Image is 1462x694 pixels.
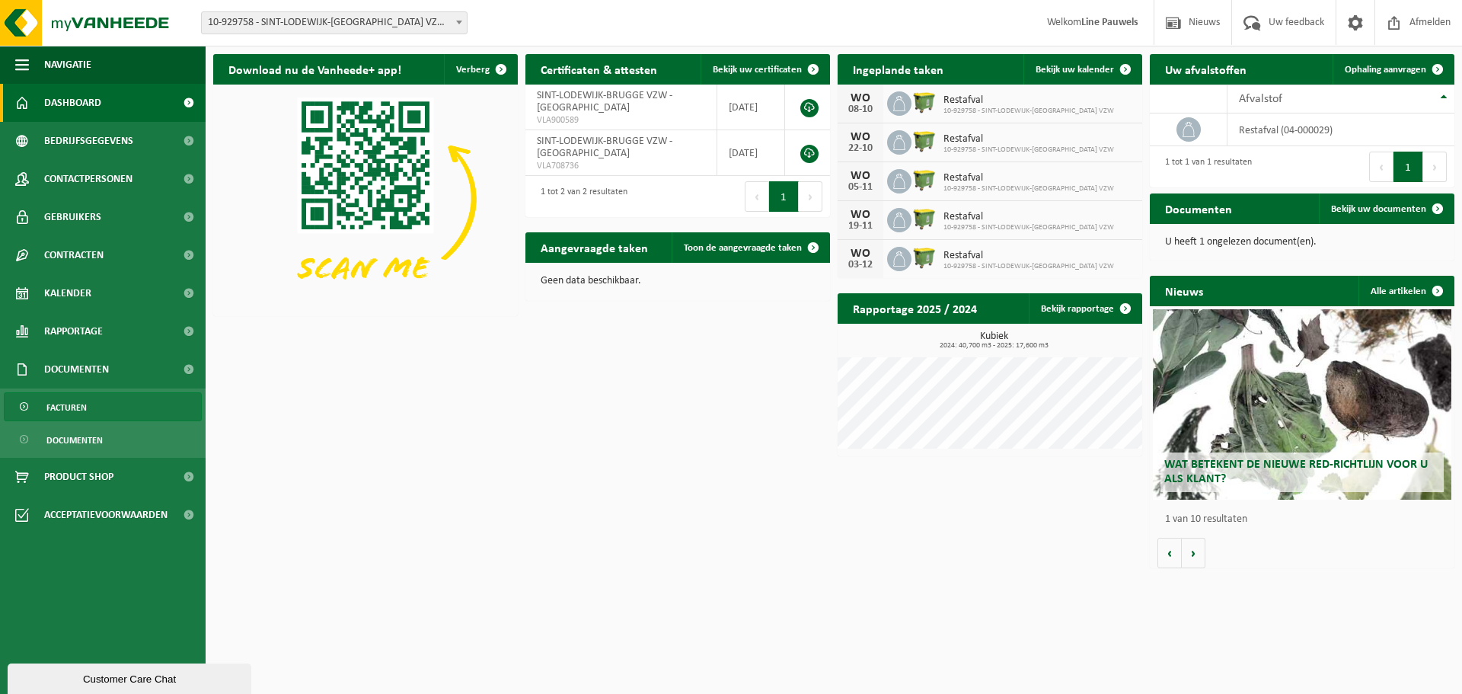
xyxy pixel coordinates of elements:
span: Acceptatievoorwaarden [44,496,168,534]
span: Gebruikers [44,198,101,236]
span: Ophaling aanvragen [1345,65,1426,75]
span: Restafval [943,133,1114,146]
span: Rapportage [44,312,103,350]
span: 2024: 40,700 m3 - 2025: 17,600 m3 [845,342,1142,350]
img: WB-1100-HPE-GN-50 [911,206,937,232]
div: 1 tot 2 van 2 resultaten [533,180,627,213]
h2: Uw afvalstoffen [1150,54,1262,84]
h2: Download nu de Vanheede+ app! [213,54,417,84]
div: WO [845,209,876,221]
td: [DATE] [717,85,785,130]
h2: Rapportage 2025 / 2024 [838,293,992,323]
iframe: chat widget [8,660,254,694]
div: WO [845,248,876,260]
div: 08-10 [845,104,876,115]
p: Geen data beschikbaar. [541,276,815,286]
span: Afvalstof [1239,93,1282,105]
span: Verberg [456,65,490,75]
span: 10-929758 - SINT-LODEWIJK-[GEOGRAPHIC_DATA] VZW [943,184,1114,193]
button: Next [1423,152,1447,182]
div: 22-10 [845,143,876,154]
button: Next [799,181,822,212]
a: Wat betekent de nieuwe RED-richtlijn voor u als klant? [1153,309,1451,500]
button: Volgende [1182,538,1205,568]
h2: Nieuws [1150,276,1218,305]
button: Previous [1369,152,1393,182]
span: Documenten [44,350,109,389]
span: Wat betekent de nieuwe RED-richtlijn voor u als klant? [1164,459,1428,485]
button: 1 [1393,152,1423,182]
div: 19-11 [845,221,876,232]
div: WO [845,170,876,182]
span: Restafval [943,211,1114,223]
span: Facturen [46,393,87,422]
a: Ophaling aanvragen [1333,54,1453,85]
div: 05-11 [845,182,876,193]
span: 10-929758 - SINT-LODEWIJK-BRUGGE VZW - SINT-MICHIELS [201,11,468,34]
span: SINT-LODEWIJK-BRUGGE VZW - [GEOGRAPHIC_DATA] [537,90,672,114]
h2: Aangevraagde taken [525,232,663,262]
span: Dashboard [44,84,101,122]
a: Toon de aangevraagde taken [672,232,828,263]
span: Restafval [943,172,1114,184]
span: VLA900589 [537,114,705,126]
a: Facturen [4,392,202,421]
span: Product Shop [44,458,113,496]
a: Alle artikelen [1358,276,1453,306]
span: Bekijk uw certificaten [713,65,802,75]
p: 1 van 10 resultaten [1165,514,1447,525]
h3: Kubiek [845,331,1142,350]
span: Bekijk uw documenten [1331,204,1426,214]
div: WO [845,131,876,143]
span: 10-929758 - SINT-LODEWIJK-BRUGGE VZW - SINT-MICHIELS [202,12,467,34]
img: WB-1100-HPE-GN-50 [911,89,937,115]
span: Kalender [44,274,91,312]
span: 10-929758 - SINT-LODEWIJK-[GEOGRAPHIC_DATA] VZW [943,107,1114,116]
a: Documenten [4,425,202,454]
span: 10-929758 - SINT-LODEWIJK-[GEOGRAPHIC_DATA] VZW [943,262,1114,271]
button: Verberg [444,54,516,85]
a: Bekijk rapportage [1029,293,1141,324]
span: 10-929758 - SINT-LODEWIJK-[GEOGRAPHIC_DATA] VZW [943,223,1114,232]
div: WO [845,92,876,104]
span: Restafval [943,250,1114,262]
span: Contracten [44,236,104,274]
img: WB-1100-HPE-GN-50 [911,167,937,193]
span: Documenten [46,426,103,455]
span: Bedrijfsgegevens [44,122,133,160]
div: 1 tot 1 van 1 resultaten [1157,150,1252,184]
p: U heeft 1 ongelezen document(en). [1165,237,1439,248]
span: VLA708736 [537,160,705,172]
h2: Documenten [1150,193,1247,223]
button: Vorige [1157,538,1182,568]
strong: Line Pauwels [1081,17,1138,28]
h2: Ingeplande taken [838,54,959,84]
a: Bekijk uw documenten [1319,193,1453,224]
span: 10-929758 - SINT-LODEWIJK-[GEOGRAPHIC_DATA] VZW [943,146,1114,155]
span: Navigatie [44,46,91,84]
img: WB-1100-HPE-GN-50 [911,128,937,154]
span: Contactpersonen [44,160,132,198]
img: WB-1100-HPE-GN-50 [911,245,937,270]
h2: Certificaten & attesten [525,54,672,84]
span: Restafval [943,94,1114,107]
img: Download de VHEPlus App [213,85,518,313]
div: 03-12 [845,260,876,270]
button: 1 [769,181,799,212]
td: [DATE] [717,130,785,176]
span: SINT-LODEWIJK-BRUGGE VZW - [GEOGRAPHIC_DATA] [537,136,672,159]
button: Previous [745,181,769,212]
span: Bekijk uw kalender [1036,65,1114,75]
a: Bekijk uw certificaten [701,54,828,85]
a: Bekijk uw kalender [1023,54,1141,85]
td: restafval (04-000029) [1227,114,1454,146]
span: Toon de aangevraagde taken [684,243,802,253]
